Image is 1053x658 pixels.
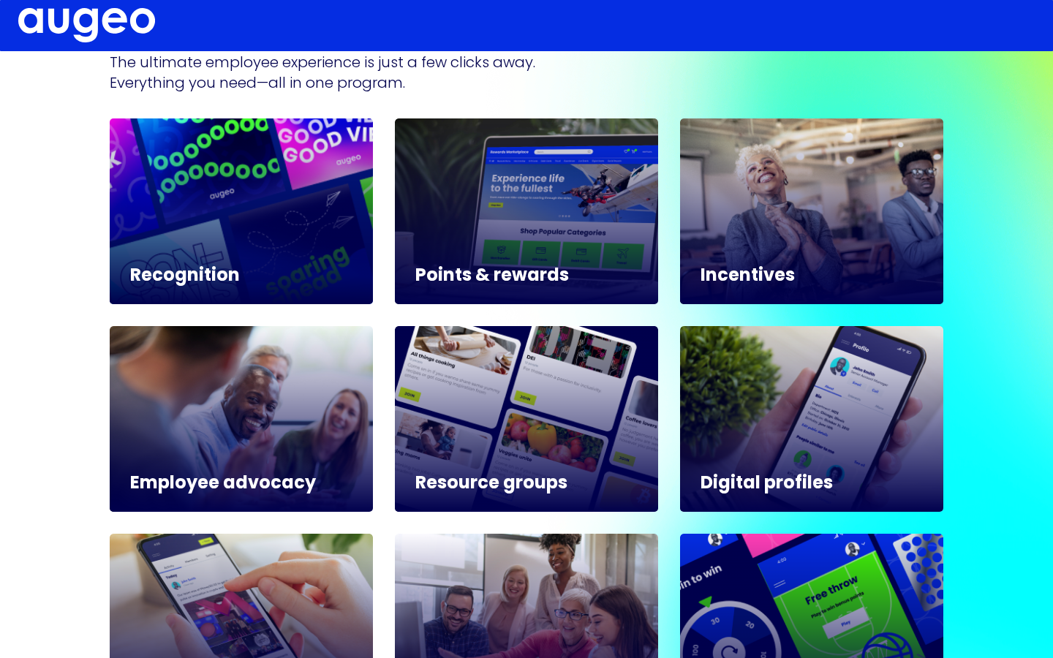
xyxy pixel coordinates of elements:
h5: Incentives [701,268,923,285]
h5: Points & rewards [415,268,638,285]
h5: Digital profiles [701,475,923,493]
h5: Recognition [130,268,352,285]
img: Augeo logo [18,8,155,42]
p: The ultimate employee experience is just a few clicks away. Everything you need—all in one program. [110,52,943,93]
h5: Resource groups [415,475,638,493]
h5: Employee advocacy [130,475,352,493]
